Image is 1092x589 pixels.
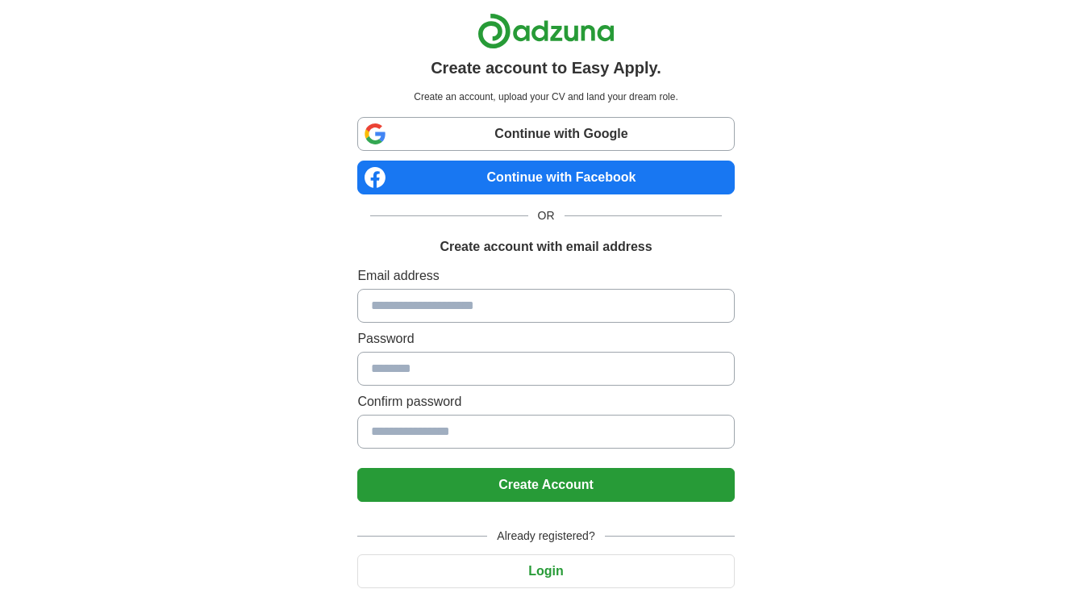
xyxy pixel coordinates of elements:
[357,329,734,349] label: Password
[357,554,734,588] button: Login
[440,237,652,257] h1: Create account with email address
[477,13,615,49] img: Adzuna logo
[357,266,734,286] label: Email address
[361,90,731,104] p: Create an account, upload your CV and land your dream role.
[357,564,734,578] a: Login
[487,528,604,545] span: Already registered?
[357,161,734,194] a: Continue with Facebook
[357,468,734,502] button: Create Account
[431,56,661,80] h1: Create account to Easy Apply.
[357,392,734,411] label: Confirm password
[357,117,734,151] a: Continue with Google
[528,207,565,224] span: OR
